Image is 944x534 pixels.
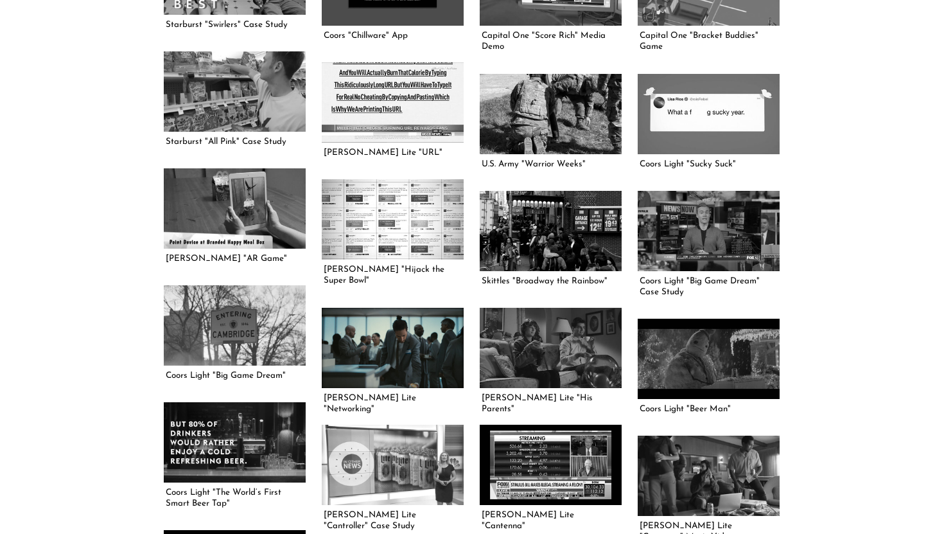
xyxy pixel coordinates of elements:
a: Miller Lite "Networking" [322,308,464,387]
h5: [PERSON_NAME] Lite "URL" [324,147,462,159]
h5: [PERSON_NAME] "AR Game" [166,253,304,265]
a: Coors Light "The World’s First Smart Beer Tap" [164,402,306,482]
h5: U.S. Army "Warrior Weeks" [482,159,620,170]
a: Miller Lite "Cantroller" Case Study [322,425,464,504]
h5: Coors Light "The World’s First Smart Beer Tap" [166,487,304,510]
a: Miller Lite "Cantenna" Music Video [638,436,780,515]
a: Miller Lite "His Parents" [480,308,622,387]
h5: Capital One "Bracket Buddies" Game [640,30,778,53]
a: McDonald's "Hijack the Super Bowl" [322,179,464,259]
a: Skittles "Broadway the Rainbow" [480,191,622,271]
a: Starburst "All Pink" Case Study [164,51,306,131]
h5: [PERSON_NAME] "Hijack the Super Bowl" [324,264,462,287]
a: Coors Light "Big Game Dream" [164,285,306,365]
h5: [PERSON_NAME] Lite "Networking" [324,393,462,415]
h5: Capital One "Score Rich" Media Demo [482,30,620,53]
h5: Coors "Chillware" App [324,30,462,42]
h5: [PERSON_NAME] Lite "Cantenna" [482,510,620,532]
h5: Coors Light "Big Game Dream" [166,370,304,382]
h5: [PERSON_NAME] Lite "His Parents" [482,393,620,415]
h5: Coors Light "Beer Man" [640,404,778,415]
h5: [PERSON_NAME] Lite "Cantroller" Case Study [324,510,462,532]
h5: Skittles "Broadway the Rainbow" [482,276,620,287]
a: McDonald's "AR Game" [164,168,306,248]
h5: Starburst "All Pink" Case Study [166,136,304,148]
a: U.S. Army "Warrior Weeks" [480,74,622,154]
a: Coors Light "Big Game Dream" Case Study [638,191,780,271]
a: Miller Lite "URL" [322,62,464,142]
a: Coors Light "Sucky Suck" [638,74,780,154]
h5: Coors Light "Big Game Dream" Case Study [640,276,778,298]
a: Coors Light "Beer Man" [638,319,780,398]
h5: Coors Light "Sucky Suck" [640,159,778,170]
a: Miller Lite "Cantenna" [480,425,622,504]
h5: Starburst "Swirlers" Case Study [166,19,304,31]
